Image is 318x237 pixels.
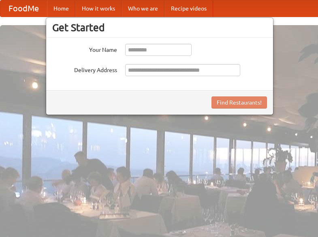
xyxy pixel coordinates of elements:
[164,0,213,17] a: Recipe videos
[75,0,122,17] a: How it works
[211,96,267,109] button: Find Restaurants!
[47,0,75,17] a: Home
[52,44,117,54] label: Your Name
[52,21,267,34] h3: Get Started
[122,0,164,17] a: Who we are
[52,64,117,74] label: Delivery Address
[0,0,47,17] a: FoodMe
